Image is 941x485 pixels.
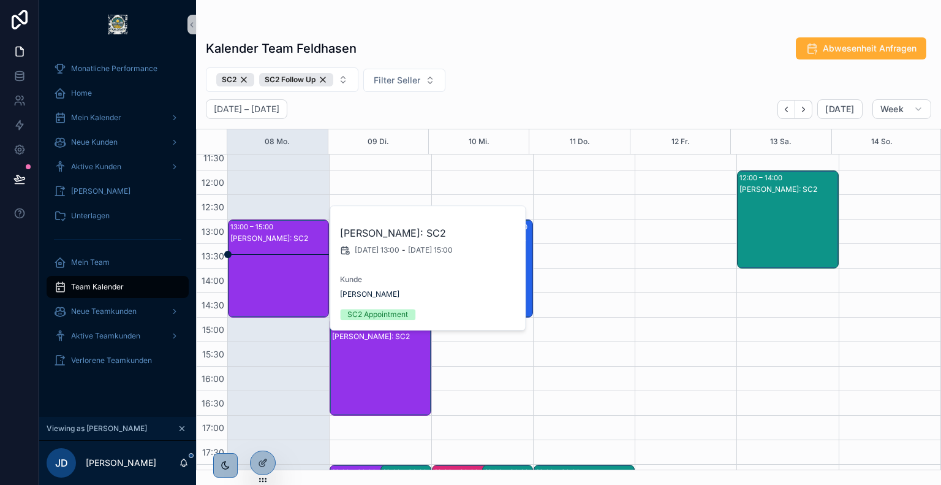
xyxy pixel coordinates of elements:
div: 18:00 – 20:00 [332,466,379,478]
span: Kunde [340,275,516,285]
h1: Kalender Team Feldhasen [206,40,357,57]
button: 10 Mi. [469,129,489,154]
span: Unterlagen [71,211,110,221]
div: scrollable content [39,49,196,388]
h2: [DATE] – [DATE] [214,103,279,115]
span: 14:00 [198,275,227,286]
button: Unselect SC_2_FOLLOW_UP [259,73,333,86]
span: Neue Teamkunden [71,307,137,316]
span: 12:00 [198,177,227,188]
div: SC2 [216,73,254,86]
span: Filter Seller [374,74,420,86]
button: Week [872,99,931,119]
a: Team Kalender [47,276,189,298]
p: [PERSON_NAME] [86,457,156,469]
span: Mein Team [71,258,110,267]
div: [PERSON_NAME]: SC2 [230,234,328,243]
button: Unselect SC_2 [216,73,254,86]
span: Verlorene Teamkunden [71,356,152,365]
span: Team Kalender [71,282,124,292]
button: Back [777,100,795,119]
a: Unterlagen [47,205,189,227]
img: App logo [108,15,127,34]
button: Select Button [363,69,445,92]
span: [DATE] [825,104,854,115]
a: Home [47,82,189,104]
button: 11 Do. [570,129,590,154]
span: Home [71,88,92,98]
span: Week [880,104,904,115]
span: [PERSON_NAME] [71,186,130,196]
div: 15:00 – 17:00[PERSON_NAME]: SC2 [330,318,430,415]
div: 13:00 – 15:00 [230,221,276,233]
button: Next [795,100,812,119]
button: Select Button [206,67,358,92]
a: Aktive Kunden [47,156,189,178]
div: 18:00 – 20:00 [383,466,430,478]
div: 12:00 – 14:00 [739,172,785,184]
span: Mein Kalender [71,113,121,123]
span: Neue Kunden [71,137,118,147]
span: [DATE] 15:00 [408,245,453,255]
button: Abwesenheit Anfragen [796,37,926,59]
span: 13:00 [198,226,227,237]
span: [DATE] 13:00 [355,245,399,255]
a: [PERSON_NAME] [340,289,399,299]
button: 14 So. [871,129,893,154]
span: 16:00 [198,373,227,384]
div: [PERSON_NAME]: SC2 [332,332,429,342]
button: 08 Mo. [265,129,290,154]
h2: [PERSON_NAME]: SC2 [340,226,516,240]
span: JD [55,456,68,470]
a: Neue Teamkunden [47,300,189,323]
span: Aktive Teamkunden [71,331,140,341]
button: 13 Sa. [770,129,792,154]
span: - [402,245,406,255]
span: 16:30 [198,398,227,408]
div: 13:00 – 15:00[PERSON_NAME]: SC2 [229,220,328,317]
span: 15:30 [199,349,227,359]
div: 18:00 – 20:00 [485,466,532,478]
a: Monatliche Performance [47,58,189,80]
span: 12:30 [198,202,227,212]
a: Mein Team [47,251,189,273]
span: Aktive Kunden [71,162,121,172]
span: Abwesenheit Anfragen [823,42,916,55]
a: Verlorene Teamkunden [47,349,189,372]
span: 15:00 [199,324,227,335]
span: Monatliche Performance [71,64,157,74]
div: [PERSON_NAME]: SC2 [739,185,837,194]
a: Neue Kunden [47,131,189,153]
a: Mein Kalender [47,107,189,129]
span: Viewing as [PERSON_NAME] [47,424,147,433]
button: 09 Di. [368,129,389,154]
button: 12 Fr. [671,129,690,154]
div: SC2 Appointment [347,309,408,320]
div: 12:00 – 14:00[PERSON_NAME]: SC2 [738,171,837,268]
span: 14:30 [198,300,227,310]
span: 17:00 [199,422,227,433]
a: Aktive Teamkunden [47,325,189,347]
button: [DATE] [817,99,862,119]
span: 13:30 [198,251,227,261]
span: 11:30 [200,153,227,163]
a: [PERSON_NAME] [47,180,189,202]
div: 18:00 – 20:00 [434,466,482,478]
div: SC2 Follow Up [259,73,333,86]
div: 18:00 – 20:00 [536,466,583,478]
span: 17:30 [199,447,227,457]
